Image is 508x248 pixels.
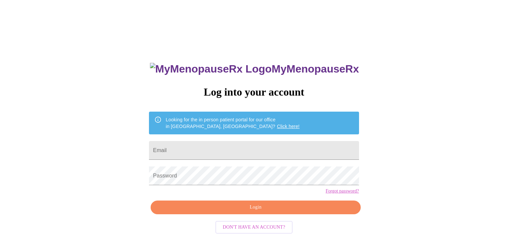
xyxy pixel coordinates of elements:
[215,221,293,234] button: Don't have an account?
[277,124,300,129] a: Click here!
[214,224,294,230] a: Don't have an account?
[223,223,285,232] span: Don't have an account?
[150,63,359,75] h3: MyMenopauseRx
[151,201,360,214] button: Login
[326,189,359,194] a: Forgot password?
[150,63,272,75] img: MyMenopauseRx Logo
[166,114,300,132] div: Looking for the in person patient portal for our office in [GEOGRAPHIC_DATA], [GEOGRAPHIC_DATA]?
[158,203,353,212] span: Login
[149,86,359,98] h3: Log into your account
